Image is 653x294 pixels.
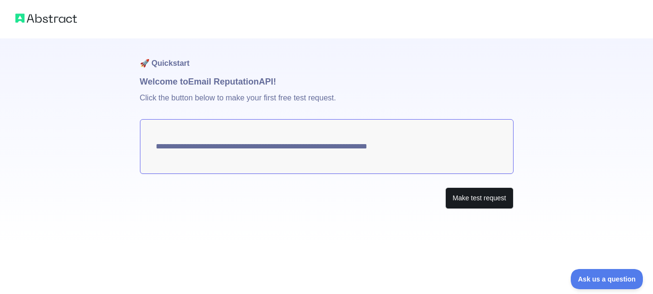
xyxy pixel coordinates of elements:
iframe: Toggle Customer Support [571,269,643,289]
p: Click the button below to make your first free test request. [140,88,514,119]
img: Abstract logo [15,12,77,25]
h1: 🚀 Quickstart [140,38,514,75]
h1: Welcome to Email Reputation API! [140,75,514,88]
button: Make test request [445,187,513,209]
